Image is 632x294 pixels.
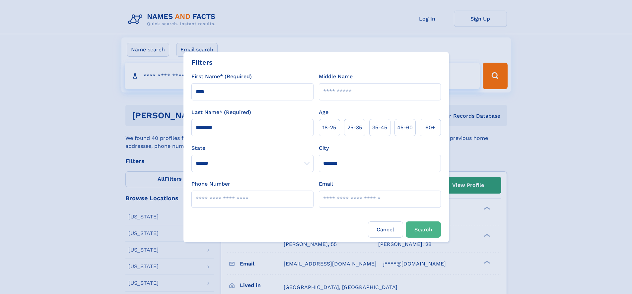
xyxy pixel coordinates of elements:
[406,221,441,238] button: Search
[319,144,329,152] label: City
[425,124,435,132] span: 60+
[191,73,252,81] label: First Name* (Required)
[397,124,413,132] span: 45‑60
[372,124,387,132] span: 35‑45
[319,108,328,116] label: Age
[322,124,336,132] span: 18‑25
[368,221,403,238] label: Cancel
[191,108,251,116] label: Last Name* (Required)
[191,144,314,152] label: State
[191,57,213,67] div: Filters
[191,180,230,188] label: Phone Number
[347,124,362,132] span: 25‑35
[319,180,333,188] label: Email
[319,73,353,81] label: Middle Name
